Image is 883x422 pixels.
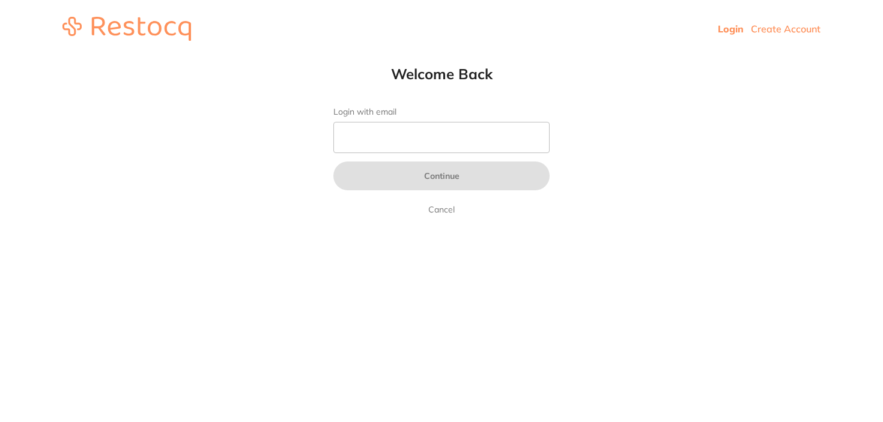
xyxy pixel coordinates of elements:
[426,202,457,217] a: Cancel
[62,17,191,41] img: restocq_logo.svg
[751,23,821,35] a: Create Account
[718,23,744,35] a: Login
[309,65,574,83] h1: Welcome Back
[333,161,550,190] button: Continue
[333,107,550,117] label: Login with email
